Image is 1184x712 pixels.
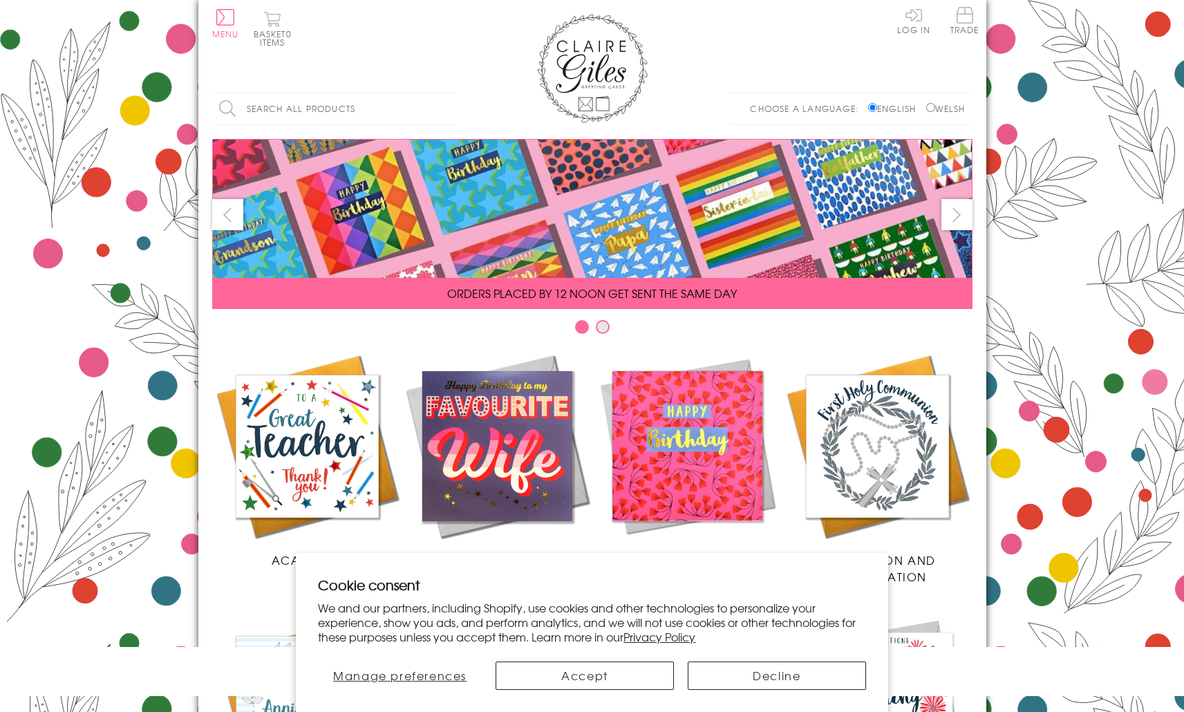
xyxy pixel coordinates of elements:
[440,93,454,124] input: Search
[318,662,482,690] button: Manage preferences
[496,662,674,690] button: Accept
[272,552,343,568] span: Academic
[623,628,695,645] a: Privacy Policy
[654,552,720,568] span: Birthdays
[926,103,935,112] input: Welsh
[212,199,243,230] button: prev
[818,552,936,585] span: Communion and Confirmation
[254,11,292,46] button: Basket0 items
[868,103,877,112] input: English
[333,667,467,684] span: Manage preferences
[537,14,648,123] img: Claire Giles Greetings Cards
[941,199,972,230] button: next
[868,102,923,115] label: English
[212,319,972,341] div: Carousel Pagination
[750,102,865,115] p: Choose a language:
[897,7,930,34] a: Log In
[260,28,292,48] span: 0 items
[318,601,866,644] p: We and our partners, including Shopify, use cookies and other technologies to personalize your ex...
[451,552,542,568] span: New Releases
[402,351,592,568] a: New Releases
[926,102,966,115] label: Welsh
[950,7,979,34] span: Trade
[212,93,454,124] input: Search all products
[212,351,402,568] a: Academic
[592,351,782,568] a: Birthdays
[688,662,866,690] button: Decline
[596,320,610,334] button: Carousel Page 2
[318,575,866,594] h2: Cookie consent
[212,9,239,38] button: Menu
[447,285,737,301] span: ORDERS PLACED BY 12 NOON GET SENT THE SAME DAY
[212,28,239,40] span: Menu
[782,351,972,585] a: Communion and Confirmation
[575,320,589,334] button: Carousel Page 1 (Current Slide)
[950,7,979,37] a: Trade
